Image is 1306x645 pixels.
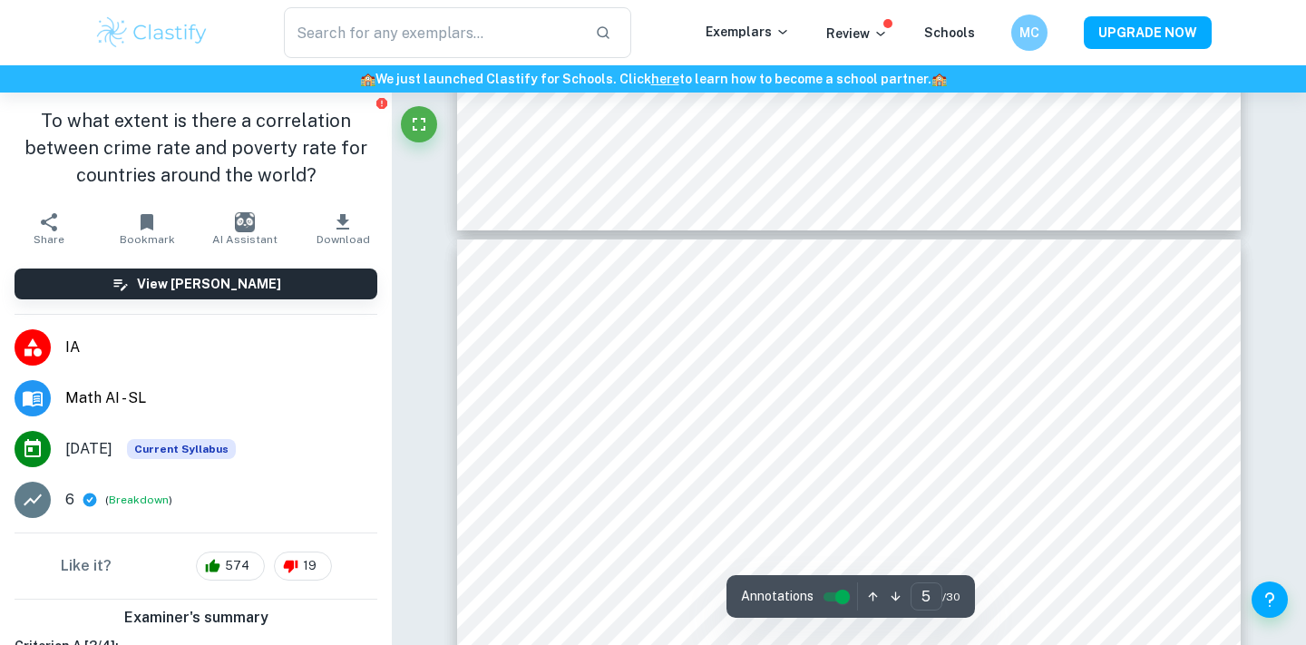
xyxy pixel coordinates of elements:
span: Download [317,233,370,246]
button: Report issue [375,96,388,110]
h6: MC [1019,23,1040,43]
button: Download [294,203,392,254]
h6: We just launched Clastify for Schools. Click to learn how to become a school partner. [4,69,1302,89]
span: / 30 [942,589,960,605]
a: here [651,72,679,86]
div: 19 [274,552,332,581]
button: Breakdown [109,492,169,508]
h6: View [PERSON_NAME] [137,274,281,294]
button: MC [1011,15,1048,51]
button: Fullscreen [401,106,437,142]
button: View [PERSON_NAME] [15,269,377,299]
div: 574 [196,552,265,581]
span: ( ) [105,492,172,509]
img: AI Assistant [235,212,255,232]
span: 🏫 [360,72,375,86]
span: Math AI - SL [65,387,377,409]
span: IA [65,337,377,358]
p: Review [826,24,888,44]
h1: To what extent is there a correlation between crime rate and poverty rate for countries around th... [15,107,377,189]
input: Search for any exemplars... [284,7,580,58]
span: Current Syllabus [127,439,236,459]
span: Annotations [741,587,814,606]
span: 574 [215,557,259,575]
a: Schools [924,25,975,40]
p: 6 [65,489,74,511]
h6: Like it? [61,555,112,577]
span: Share [34,233,64,246]
span: 🏫 [931,72,947,86]
h6: Examiner's summary [7,607,385,629]
p: Exemplars [706,22,790,42]
span: 19 [293,557,326,575]
button: Bookmark [98,203,196,254]
button: AI Assistant [196,203,294,254]
button: Help and Feedback [1252,581,1288,618]
img: Clastify logo [94,15,210,51]
div: This exemplar is based on the current syllabus. Feel free to refer to it for inspiration/ideas wh... [127,439,236,459]
span: Bookmark [120,233,175,246]
span: AI Assistant [212,233,278,246]
span: [DATE] [65,438,112,460]
button: UPGRADE NOW [1084,16,1212,49]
